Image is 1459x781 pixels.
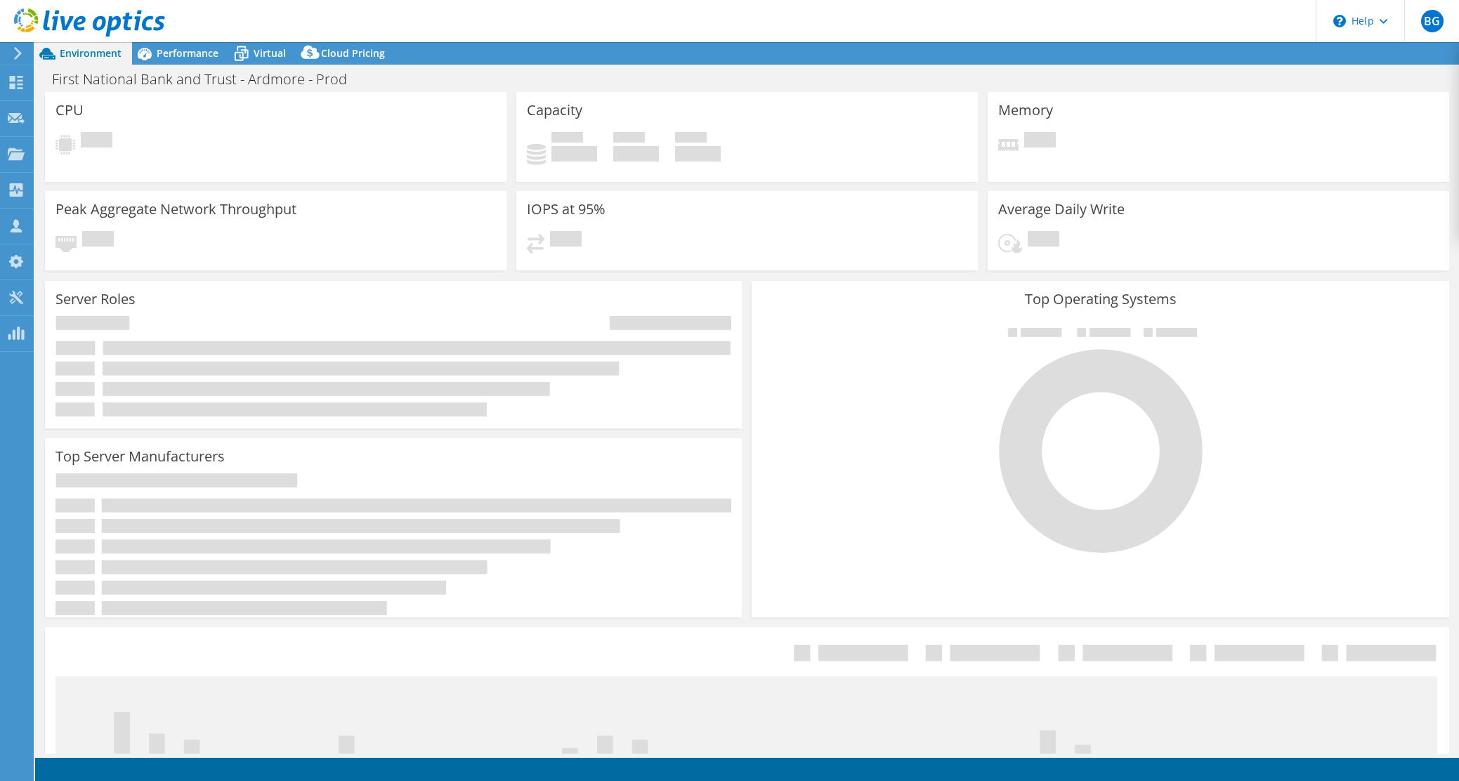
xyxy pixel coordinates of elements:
svg: \n [1333,15,1346,27]
h3: IOPS at 95% [527,202,606,217]
span: Pending [1024,132,1056,151]
h3: CPU [55,103,84,118]
span: Virtual [254,46,286,60]
h3: Server Roles [55,291,136,307]
span: Performance [157,46,218,60]
span: BG [1421,10,1444,32]
h3: Capacity [527,103,582,118]
h4: 0 GiB [613,146,659,162]
span: Cloud Pricing [321,46,385,60]
span: Pending [550,231,582,250]
h3: Peak Aggregate Network Throughput [55,202,296,217]
h3: Average Daily Write [998,202,1125,217]
h3: Top Server Manufacturers [55,449,225,464]
span: Free [613,132,645,146]
h4: 0 GiB [675,146,721,162]
span: Pending [1028,231,1059,250]
h3: Memory [998,103,1053,118]
span: Used [551,132,583,146]
span: Environment [60,46,122,60]
h1: First National Bank and Trust - Ardmore - Prod [46,72,369,87]
span: Total [675,132,707,146]
span: Pending [82,231,114,250]
h4: 0 GiB [551,146,597,162]
span: Pending [81,132,112,151]
h3: Top Operating Systems [762,291,1438,307]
